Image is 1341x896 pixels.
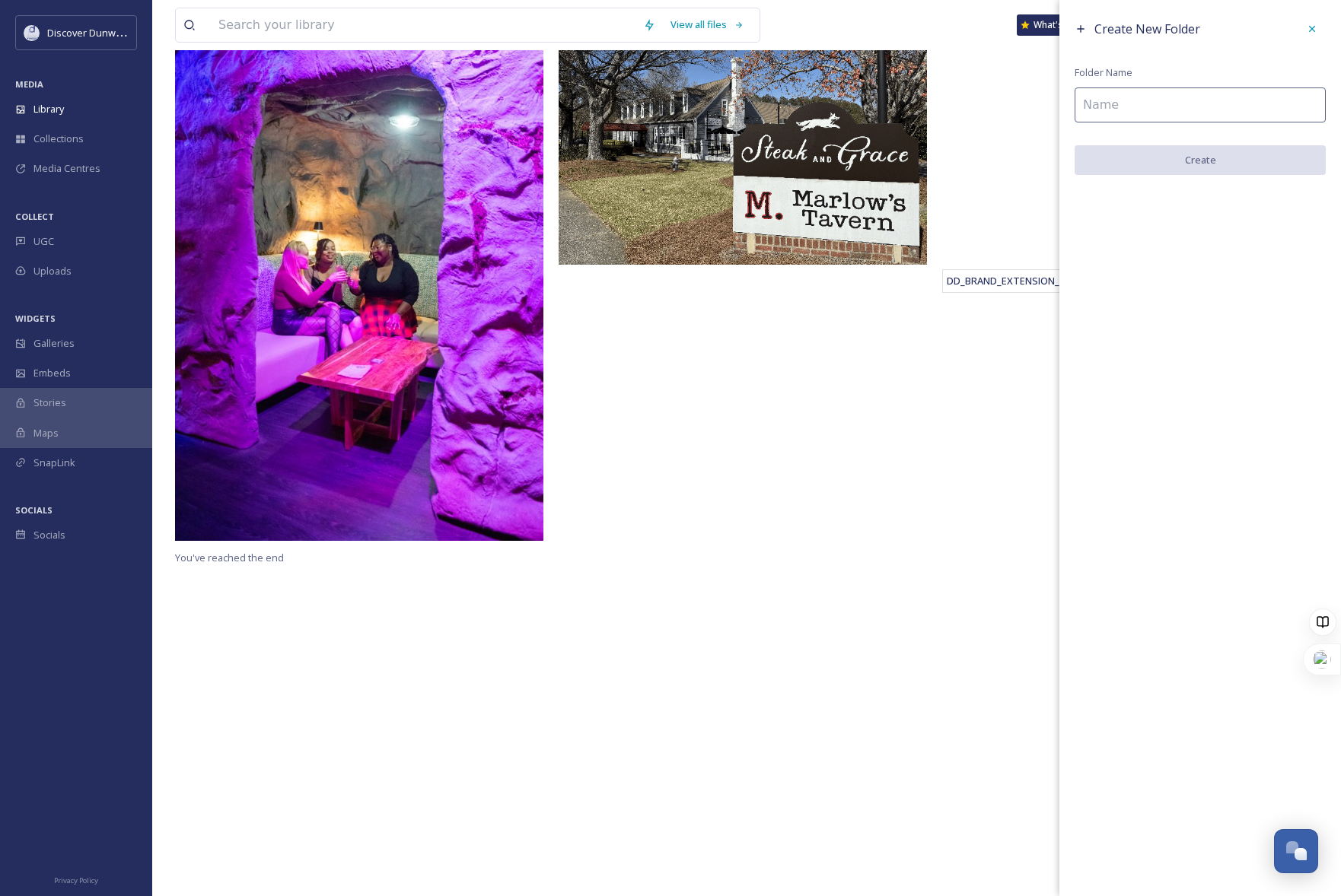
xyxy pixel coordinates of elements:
[33,161,100,176] span: Media Centres
[1017,14,1093,36] a: What's New
[211,8,635,42] input: Search your library
[33,336,75,351] span: Galleries
[33,456,75,470] span: SnapLink
[33,234,54,249] span: UGC
[33,396,66,410] span: Stories
[947,274,1202,288] span: DD_BRAND_EXTENSION_GUIDE one sheeter final (1).pdf
[33,366,71,380] span: Embeds
[33,426,59,440] span: Maps
[33,264,72,278] span: Uploads
[175,551,284,564] span: You've reached the end
[47,25,139,40] span: Discover Dunwoody
[663,10,752,40] a: View all files
[1075,65,1132,80] span: Folder Name
[1075,87,1326,122] input: Name
[33,528,65,542] span: Socials
[15,78,43,90] span: MEDIA
[15,211,54,222] span: COLLECT
[1274,829,1318,873] button: Open Chat
[33,102,64,116] span: Library
[1075,145,1326,175] button: Create
[54,875,98,885] span: Privacy Policy
[24,25,40,40] img: 696246f7-25b9-4a35-beec-0db6f57a4831.png
[1094,21,1200,37] span: Create New Folder
[54,870,98,888] a: Privacy Policy
[15,504,53,516] span: SOCIALS
[33,132,84,146] span: Collections
[15,313,56,324] span: WIDGETS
